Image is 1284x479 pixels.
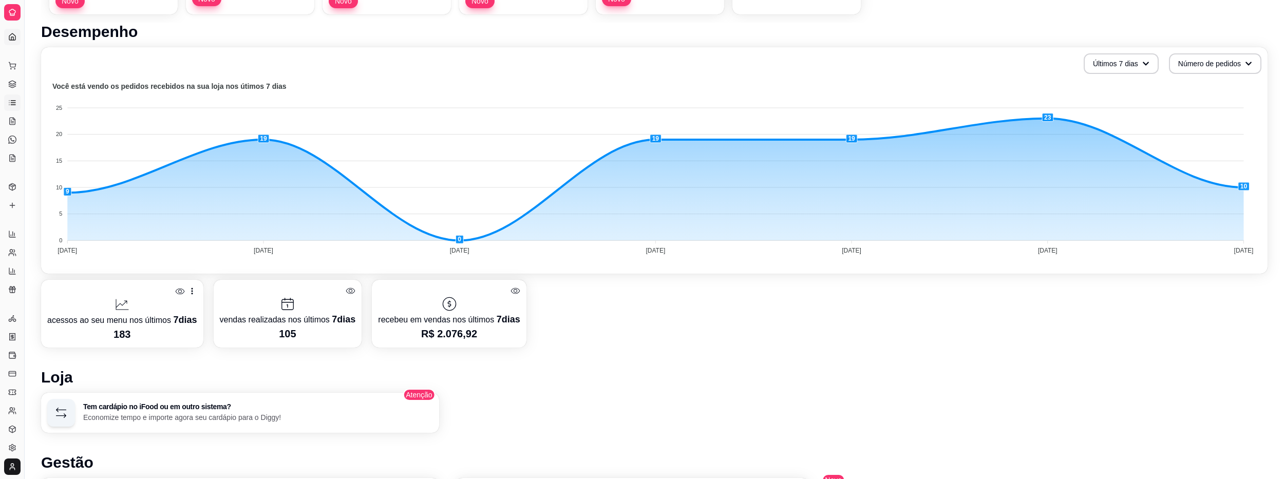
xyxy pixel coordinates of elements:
tspan: [DATE] [646,247,665,254]
span: 7 dias [497,314,520,324]
tspan: [DATE] [1038,247,1058,254]
button: Tem cardápio no iFood ou em outro sistema?Economize tempo e importe agora seu cardápio para o Diggy! [41,393,439,433]
p: Economize tempo e importe agora seu cardápio para o Diggy! [83,412,433,423]
tspan: 0 [59,237,62,243]
p: vendas realizadas nos últimos [220,312,356,327]
p: 183 [47,327,197,341]
p: recebeu em vendas nos últimos [378,312,520,327]
h1: Desempenho [41,23,1268,41]
tspan: [DATE] [254,247,273,254]
tspan: [DATE] [1234,247,1254,254]
tspan: 10 [56,184,62,190]
span: 7 dias [332,314,355,324]
p: R$ 2.076,92 [378,327,520,341]
h1: Loja [41,368,1268,387]
span: 7 dias [173,315,197,325]
p: 105 [220,327,356,341]
tspan: 20 [56,131,62,137]
tspan: [DATE] [450,247,469,254]
tspan: [DATE] [842,247,861,254]
p: acessos ao seu menu nos últimos [47,313,197,327]
tspan: 5 [59,210,62,217]
h3: Tem cardápio no iFood ou em outro sistema? [83,403,433,410]
button: Últimos 7 dias [1084,53,1159,74]
button: Número de pedidos [1169,53,1261,74]
tspan: [DATE] [58,247,77,254]
span: Atenção [403,389,435,401]
h1: Gestão [41,453,1268,472]
tspan: 15 [56,158,62,164]
text: Você está vendo os pedidos recebidos na sua loja nos útimos 7 dias [52,82,287,90]
tspan: 25 [56,105,62,111]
